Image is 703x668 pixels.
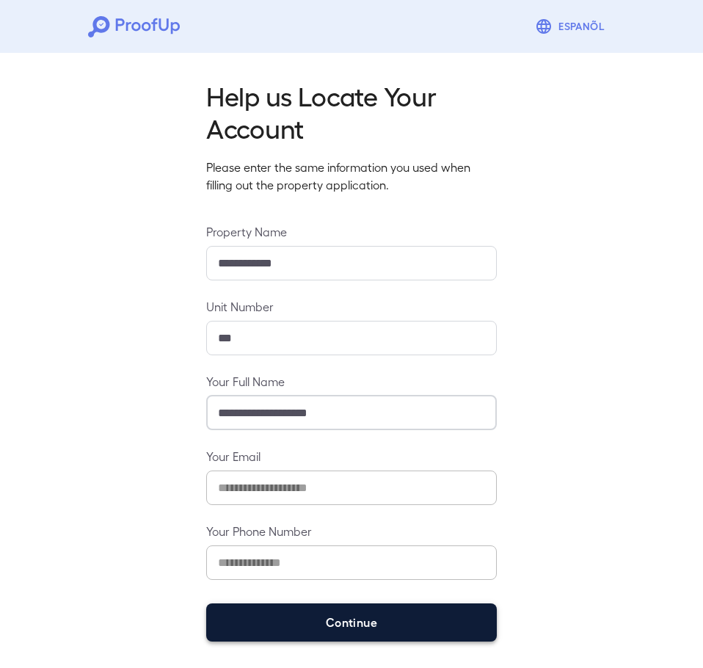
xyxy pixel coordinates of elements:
[206,448,497,465] label: Your Email
[206,298,497,315] label: Unit Number
[206,79,497,144] h2: Help us Locate Your Account
[206,523,497,540] label: Your Phone Number
[206,159,497,194] p: Please enter the same information you used when filling out the property application.
[206,373,497,390] label: Your Full Name
[206,603,497,642] button: Continue
[529,12,615,41] button: Espanõl
[206,223,497,240] label: Property Name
